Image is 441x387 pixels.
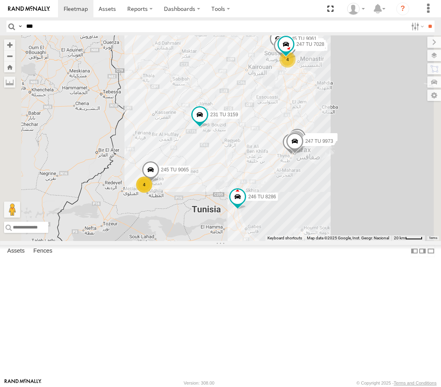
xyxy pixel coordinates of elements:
[307,236,389,240] span: Map data ©2025 Google, Inst. Geogr. Nacional
[4,379,41,387] a: Visit our Website
[248,194,276,200] span: 246 TU 8286
[161,167,188,173] span: 245 TU 9065
[396,2,409,15] i: ?
[4,76,15,88] label: Measure
[418,245,427,257] label: Dock Summary Table to the Right
[280,51,296,68] div: 4
[298,44,326,49] span: 247 TU 9972
[184,381,214,385] div: Version: 308.00
[394,236,405,240] span: 20 km
[294,39,322,45] span: 234 TU 2630
[4,39,15,50] button: Zoom in
[8,6,50,12] img: rand-logo.svg
[4,62,15,72] button: Zoom Home
[408,21,425,32] label: Search Filter Options
[4,50,15,62] button: Zoom out
[210,111,238,117] span: 231 TU 3159
[344,3,368,15] div: Nejah Benkhalifa
[356,381,437,385] div: © Copyright 2025 -
[3,245,29,257] label: Assets
[427,245,435,257] label: Hide Summary Table
[305,138,333,144] span: 247 TU 9973
[4,202,20,218] button: Drag Pegman onto the map to open Street View
[17,21,23,32] label: Search Query
[308,134,335,140] span: 231 TU 3161
[267,235,302,241] button: Keyboard shortcuts
[136,177,152,193] div: 4
[429,237,437,240] a: Terms (opens in new tab)
[394,381,437,385] a: Terms and Conditions
[296,41,324,47] span: 247 TU 7028
[288,35,316,41] span: 245 TU 9061
[410,245,418,257] label: Dock Summary Table to the Left
[391,235,425,241] button: Map Scale: 20 km per 39 pixels
[29,245,56,257] label: Fences
[427,90,441,101] label: Map Settings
